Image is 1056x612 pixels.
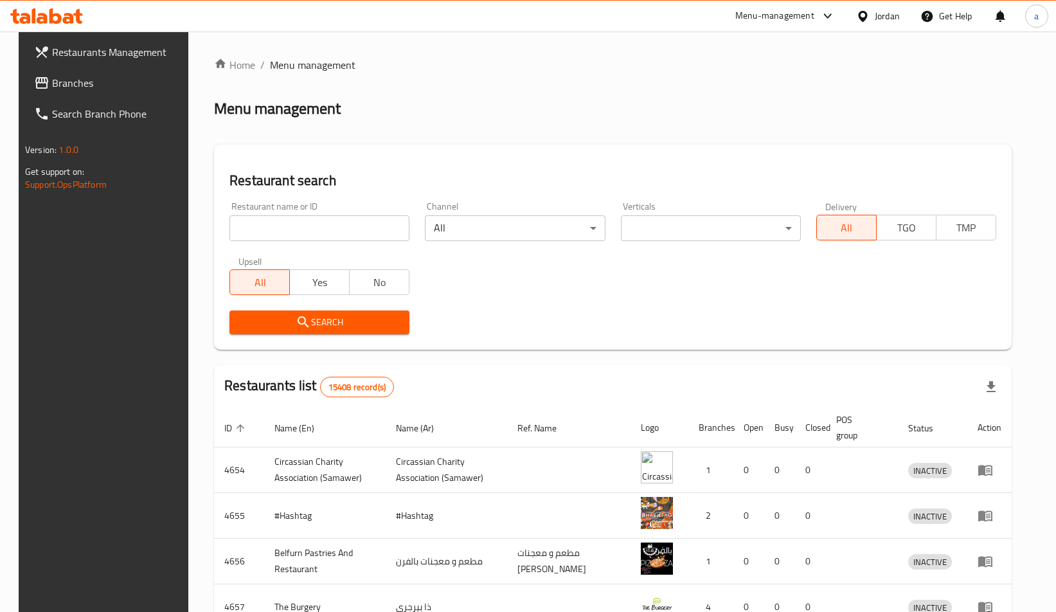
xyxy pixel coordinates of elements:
[349,269,409,295] button: No
[816,215,877,240] button: All
[1034,9,1039,23] span: a
[24,37,195,67] a: Restaurants Management
[936,215,996,240] button: TMP
[876,215,936,240] button: TGO
[229,171,996,190] h2: Restaurant search
[25,141,57,158] span: Version:
[238,256,262,265] label: Upsell
[274,420,331,436] span: Name (En)
[260,57,265,73] li: /
[24,67,195,98] a: Branches
[229,269,290,295] button: All
[764,447,795,493] td: 0
[507,539,631,584] td: مطعم و معجنات [PERSON_NAME]
[688,447,733,493] td: 1
[688,493,733,539] td: 2
[52,75,184,91] span: Branches
[355,273,404,292] span: No
[235,273,285,292] span: All
[641,543,673,575] img: Belfurn Pastries And Restaurant
[641,497,673,529] img: #Hashtag
[289,269,350,295] button: Yes
[795,539,826,584] td: 0
[24,98,195,129] a: Search Branch Phone
[978,462,1001,478] div: Menu
[795,408,826,447] th: Closed
[631,408,688,447] th: Logo
[976,372,1007,402] div: Export file
[908,509,952,524] span: INACTIVE
[978,553,1001,569] div: Menu
[908,464,952,478] span: INACTIVE
[517,420,573,436] span: Ref. Name
[795,447,826,493] td: 0
[52,106,184,122] span: Search Branch Phone
[822,219,872,237] span: All
[264,539,386,584] td: Belfurn Pastries And Restaurant
[733,447,764,493] td: 0
[908,555,952,570] span: INACTIVE
[764,408,795,447] th: Busy
[386,447,507,493] td: ​Circassian ​Charity ​Association​ (Samawer)
[688,408,733,447] th: Branches
[264,447,386,493] td: ​Circassian ​Charity ​Association​ (Samawer)
[735,8,814,24] div: Menu-management
[386,539,507,584] td: مطعم و معجنات بالفرن
[764,493,795,539] td: 0
[214,493,264,539] td: 4655
[425,215,605,241] div: All
[733,408,764,447] th: Open
[214,57,255,73] a: Home
[214,447,264,493] td: 4654
[908,509,952,524] div: INACTIVE
[733,539,764,584] td: 0
[908,554,952,570] div: INACTIVE
[264,493,386,539] td: #Hashtag
[825,202,857,211] label: Delivery
[764,539,795,584] td: 0
[396,420,451,436] span: Name (Ar)
[641,451,673,483] img: ​Circassian ​Charity ​Association​ (Samawer)
[908,420,950,436] span: Status
[25,163,84,180] span: Get support on:
[224,376,394,397] h2: Restaurants list
[795,493,826,539] td: 0
[229,310,409,334] button: Search
[882,219,931,237] span: TGO
[733,493,764,539] td: 0
[270,57,355,73] span: Menu management
[875,9,900,23] div: Jordan
[978,508,1001,523] div: Menu
[58,141,78,158] span: 1.0.0
[688,539,733,584] td: 1
[386,493,507,539] td: #Hashtag
[967,408,1012,447] th: Action
[321,381,393,393] span: 15408 record(s)
[240,314,399,330] span: Search
[320,377,394,397] div: Total records count
[214,57,1012,73] nav: breadcrumb
[214,539,264,584] td: 4656
[229,215,409,241] input: Search for restaurant name or ID..
[942,219,991,237] span: TMP
[836,412,882,443] span: POS group
[52,44,184,60] span: Restaurants Management
[214,98,341,119] h2: Menu management
[295,273,345,292] span: Yes
[224,420,249,436] span: ID
[25,176,107,193] a: Support.OpsPlatform
[621,215,801,241] div: ​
